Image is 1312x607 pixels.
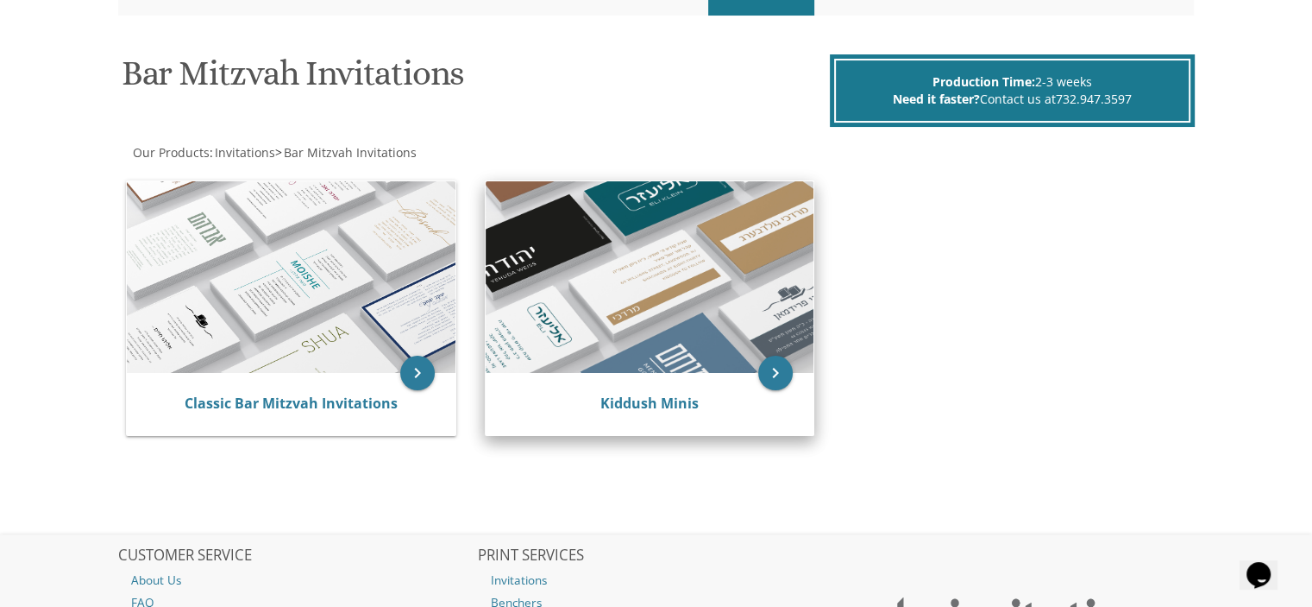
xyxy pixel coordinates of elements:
h1: Bar Mitzvah Invitations [122,54,825,105]
h2: PRINT SERVICES [478,547,835,565]
div: : [118,144,656,161]
div: 2-3 weeks Contact us at [834,59,1190,123]
iframe: chat widget [1240,538,1295,590]
a: Bar Mitzvah Invitations [282,144,417,161]
img: Kiddush Minis [486,181,814,373]
h2: CUSTOMER SERVICE [118,547,475,565]
a: Kiddush Minis [600,394,699,413]
span: Need it faster? [893,91,980,107]
span: Bar Mitzvah Invitations [284,144,417,161]
span: Invitations [215,144,275,161]
a: Classic Bar Mitzvah Invitations [185,394,398,413]
a: keyboard_arrow_right [400,356,435,390]
a: Our Products [131,144,210,161]
a: 732.947.3597 [1056,91,1132,107]
a: keyboard_arrow_right [758,356,793,390]
a: About Us [118,569,475,591]
img: Classic Bar Mitzvah Invitations [127,181,455,373]
span: > [275,144,417,161]
a: Invitations [478,569,835,591]
a: Invitations [213,144,275,161]
span: Production Time: [932,73,1035,90]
